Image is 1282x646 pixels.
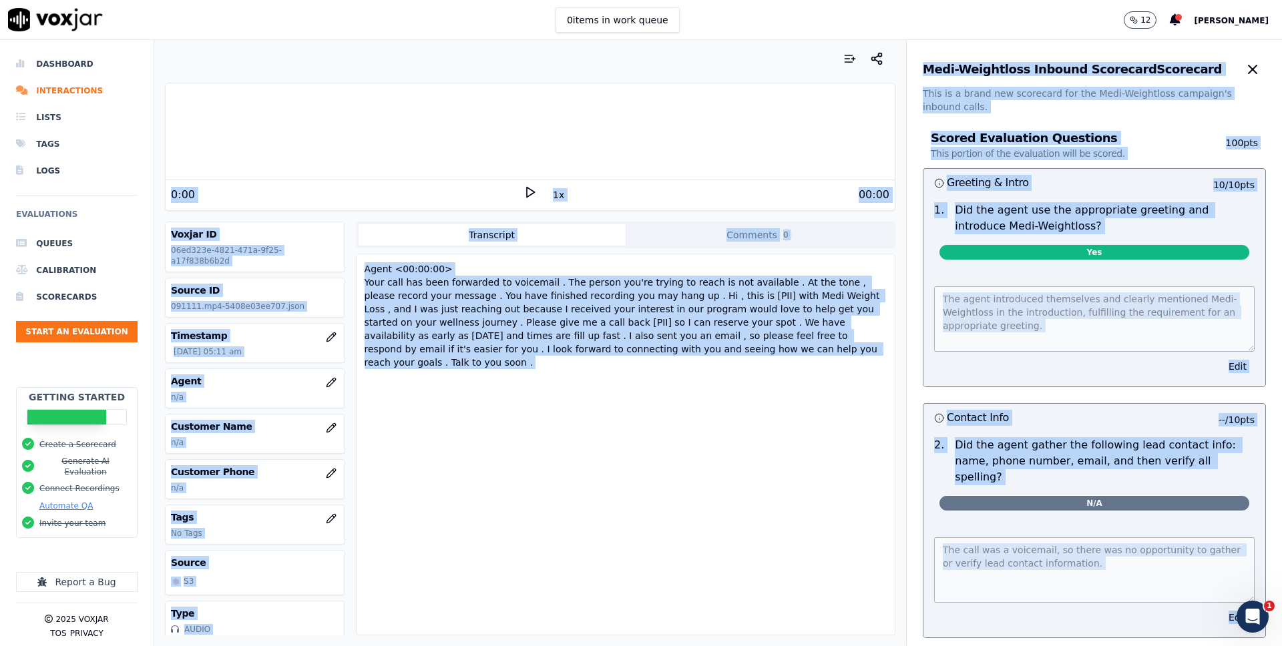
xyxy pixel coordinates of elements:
span: [PERSON_NAME] [1194,16,1269,25]
button: [PERSON_NAME] [1194,12,1282,28]
img: S3_icon [171,577,181,587]
p: 2 . [929,437,949,485]
button: Generate AI Evaluation [39,456,132,477]
iframe: Intercom live chat [1237,601,1269,633]
h3: Greeting & Intro [934,174,1094,192]
h2: Getting Started [29,390,125,404]
div: 00:00 [859,187,889,203]
button: Invite your team [39,518,105,529]
button: Privacy [70,628,103,639]
h3: Customer Name [171,420,339,433]
h3: Customer Phone [171,465,339,478]
a: Logs [16,157,138,184]
span: N/A [939,496,1249,511]
p: 10 / 10 pts [1213,178,1255,192]
h3: Timestamp [171,329,339,342]
button: Report a Bug [16,572,138,592]
div: 0:00 [171,187,195,203]
p: This is a brand new scorecard for the Medi-Weightloss campaign's inbound calls. [923,87,1266,113]
p: 12 [1140,15,1150,25]
h3: Type [171,607,339,620]
button: Start an Evaluation [16,321,138,342]
button: Edit [1221,608,1255,627]
a: Dashboard [16,51,138,77]
button: TOS [50,628,66,639]
button: Create a Scorecard [39,439,116,450]
div: Agent <00:00:00> Your call has been forwarded to voicemail . The person you're trying to reach is... [362,260,889,372]
button: 12 [1124,11,1156,29]
p: n/a [171,392,339,402]
p: -- / 10 pts [1219,413,1255,426]
p: 100 pts [1203,136,1258,160]
h3: Voxjar ID [171,228,339,241]
a: Interactions [16,77,138,104]
h3: Contact Info [934,409,1094,426]
span: 0 [780,229,792,241]
button: Transcript [359,224,626,246]
button: 0items in work queue [556,7,680,33]
button: Comments [626,224,893,246]
h3: Medi-Weightloss Inbound Scorecard Scorecard [923,63,1222,75]
a: Queues [16,230,138,257]
a: Tags [16,131,138,157]
a: Scorecards [16,284,138,310]
button: 1x [550,186,567,204]
button: Automate QA [39,501,93,511]
h3: Tags [171,511,339,524]
button: Connect Recordings [39,483,120,494]
p: No Tags [171,528,339,539]
a: Calibration [16,257,138,284]
button: Edit [1221,357,1255,376]
h6: Evaluations [16,206,138,230]
span: 1 [1264,601,1275,611]
p: [DATE] 05:11 am [174,346,339,357]
div: S3 [181,573,196,589]
p: n/a [171,437,339,448]
p: Did the agent use the appropriate greeting and introduce Medi-Weightloss? [955,202,1255,234]
p: n/a [171,482,339,493]
p: 2025 Voxjar [55,614,108,625]
a: Lists [16,104,138,131]
span: Yes [939,245,1249,260]
p: 06ed323e-4821-471a-9f25-a17f838b6b2d [171,245,339,266]
p: 1 . [929,202,949,234]
h3: Source [171,556,339,569]
p: This portion of the evaluation will be scored. [931,147,1125,160]
p: 091111.mp4-5408e03ee707.json [171,301,339,312]
img: voxjar logo [8,8,103,31]
div: AUDIO [184,624,210,635]
h3: Scored Evaluation Questions [931,132,1203,160]
h3: Agent [171,374,339,388]
p: Did the agent gather the following lead contact info: name, phone number, email, and then verify ... [955,437,1255,485]
button: 12 [1124,11,1170,29]
h3: Source ID [171,284,339,297]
